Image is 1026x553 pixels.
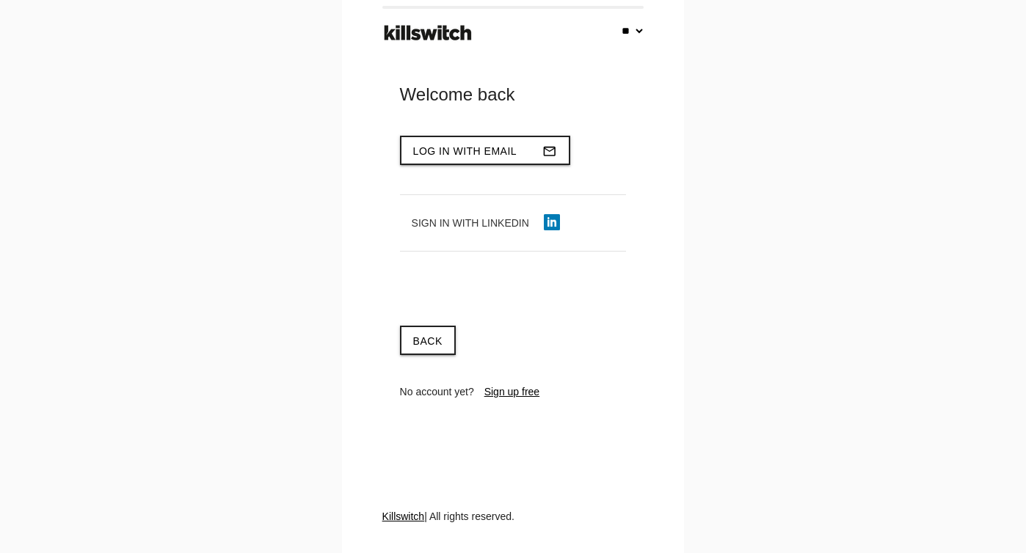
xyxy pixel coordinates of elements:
[544,214,560,230] img: linkedin-icon.png
[382,510,425,522] a: Killswitch
[413,145,517,157] span: Log in with email
[400,326,456,355] a: Back
[400,210,572,236] button: Sign in with LinkedIn
[400,136,571,165] button: Log in with emailmail_outline
[484,386,540,398] a: Sign up free
[542,137,557,165] i: mail_outline
[412,217,529,229] span: Sign in with LinkedIn
[400,83,627,106] div: Welcome back
[381,20,475,46] img: ks-logo-black-footer.png
[400,386,474,398] span: No account yet?
[382,509,644,553] div: | All rights reserved.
